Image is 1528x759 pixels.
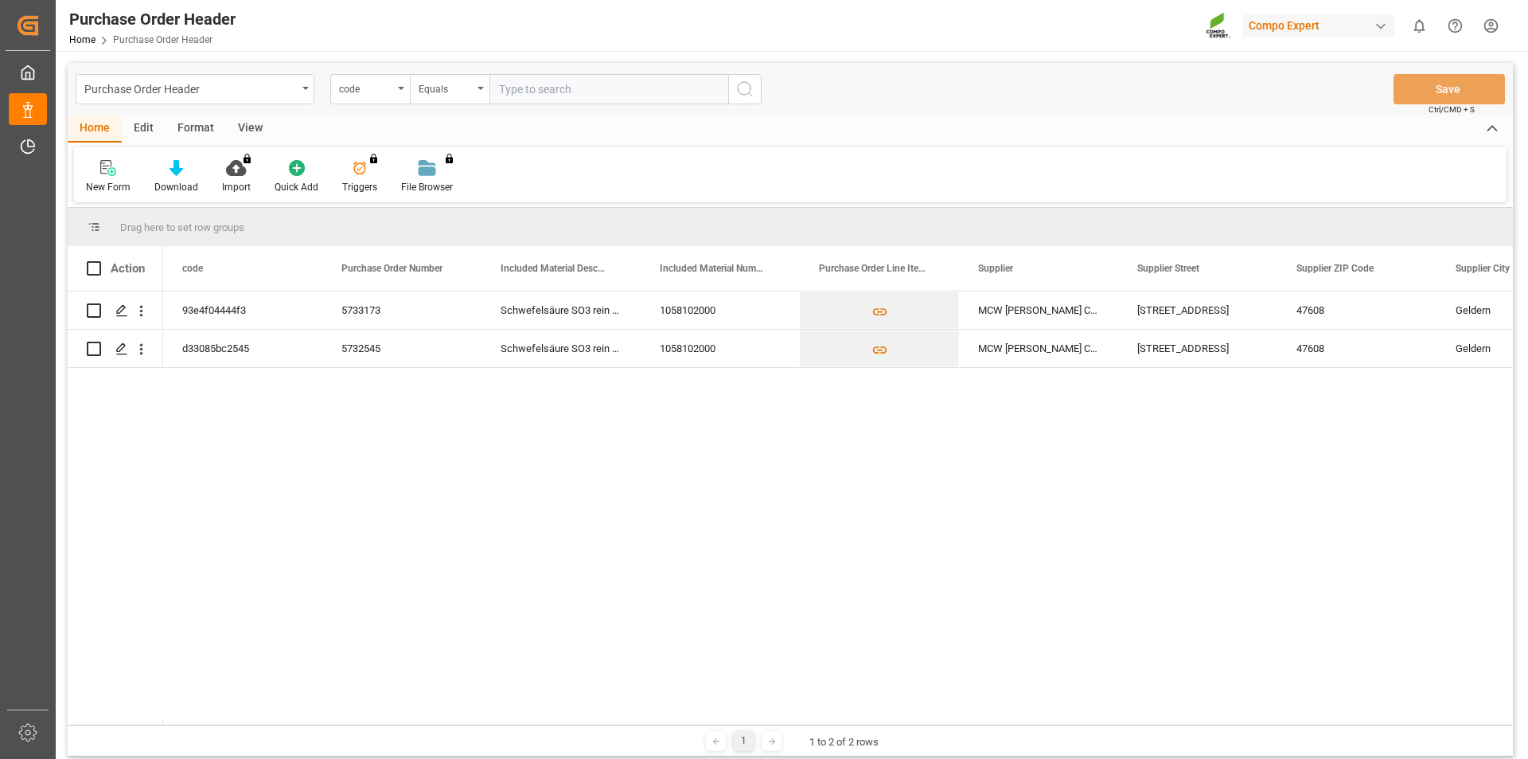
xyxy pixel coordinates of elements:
div: 1058102000 [641,291,800,329]
div: Compo Expert [1242,14,1395,37]
button: open menu [76,74,314,104]
span: Supplier City [1456,263,1510,274]
button: Save [1394,74,1505,104]
button: Help Center [1437,8,1473,44]
div: Equals [419,78,473,96]
div: 93e4f04444f3 [163,291,322,329]
span: Supplier Street [1137,263,1199,274]
div: 5732545 [322,330,481,367]
div: MCW [PERSON_NAME] Chemikalien [959,291,1118,329]
div: Edit [122,115,166,143]
div: Action [111,261,145,276]
div: Format [166,115,226,143]
button: Compo Expert [1242,10,1401,41]
span: Drag here to set row groups [120,221,244,233]
div: code [339,78,393,96]
div: Purchase Order Header [84,78,297,98]
span: Purchase Order Line Items [819,263,926,274]
span: code [182,263,203,274]
span: Ctrl/CMD + S [1429,104,1475,115]
button: show 0 new notifications [1401,8,1437,44]
div: Schwefelsäure SO3 rein ([PERSON_NAME]);Schwefelsäure SO3 rein (HG-Standard) [481,330,641,367]
div: d33085bc2545 [163,330,322,367]
div: 1058102000 [641,330,800,367]
input: Type to search [489,74,728,104]
span: Included Material Description [501,263,607,274]
div: 47608 [1277,330,1436,367]
div: New Form [86,180,131,194]
div: [STREET_ADDRESS] [1118,291,1277,329]
div: 1 [734,731,754,751]
span: Included Material Numbers [660,263,766,274]
div: 1 to 2 of 2 rows [809,734,879,750]
div: Purchase Order Header [69,7,236,31]
div: [STREET_ADDRESS] [1118,330,1277,367]
span: Supplier [978,263,1013,274]
div: MCW [PERSON_NAME] Chemikalien [959,330,1118,367]
button: open menu [330,74,410,104]
span: Purchase Order Number [341,263,442,274]
button: open menu [410,74,489,104]
span: Supplier ZIP Code [1296,263,1374,274]
button: search button [728,74,762,104]
div: Schwefelsäure SO3 rein ([PERSON_NAME]) [481,291,641,329]
div: Quick Add [275,180,318,194]
div: Press SPACE to select this row. [68,330,163,368]
div: Press SPACE to select this row. [68,291,163,330]
img: Screenshot%202023-09-29%20at%2010.02.21.png_1712312052.png [1206,12,1231,40]
div: 47608 [1277,291,1436,329]
div: 5733173 [322,291,481,329]
div: View [226,115,275,143]
a: Home [69,34,95,45]
div: Download [154,180,198,194]
div: Home [68,115,122,143]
